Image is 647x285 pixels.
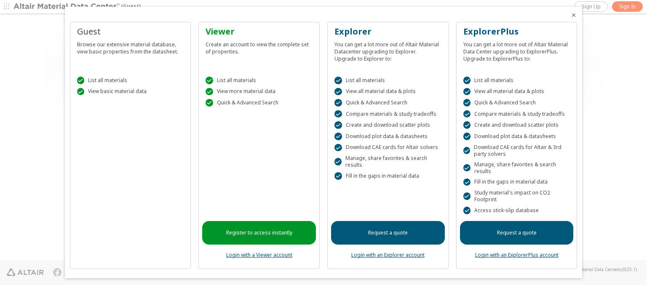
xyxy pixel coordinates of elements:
[77,88,85,96] div: 
[463,178,570,186] div: Fill in the gaps in material data
[206,88,313,96] div: View more material data
[460,221,574,245] a: Request a quote
[334,88,342,96] div: 
[334,172,342,180] div: 
[334,37,441,62] div: You can get a lot more out of Altair Material Datacenter upgrading to Explorer. Upgrade to Explor...
[206,26,313,37] div: Viewer
[463,88,471,96] div: 
[334,144,342,152] div: 
[463,110,471,118] div: 
[463,161,570,175] div: Manage, share favorites & search results
[334,99,342,107] div: 
[77,77,184,84] div: List all materials
[334,88,441,96] div: View all material data & plots
[334,77,342,84] div: 
[463,110,570,118] div: Compare materials & study tradeoffs
[463,207,570,214] div: Access stick-slip database
[206,37,313,55] div: Create an account to view the complete set of properties.
[334,77,441,84] div: List all materials
[334,172,441,180] div: Fill in the gaps in material data
[463,164,471,172] div: 
[463,88,570,96] div: View all material data & plots
[226,251,292,258] a: Login with a Viewer account
[463,133,471,140] div: 
[334,99,441,107] div: Quick & Advanced Search
[463,99,471,107] div: 
[334,121,342,129] div: 
[463,133,570,140] div: Download plot data & datasheets
[334,158,342,165] div: 
[463,207,471,214] div: 
[77,88,184,96] div: View basic material data
[77,26,184,37] div: Guest
[463,144,570,157] div: Download CAE cards for Altair & 3rd party solvers
[206,77,313,84] div: List all materials
[77,77,85,84] div: 
[570,12,577,19] button: Close
[351,251,425,258] a: Login with an Explorer account
[475,251,559,258] a: Login with an ExplorerPlus account
[331,221,445,245] a: Request a quote
[334,110,342,118] div: 
[463,99,570,107] div: Quick & Advanced Search
[463,147,470,154] div: 
[463,121,570,129] div: Create and download scatter plots
[77,37,184,55] div: Browse our extensive material database, view basic properties from the datasheet.
[463,178,471,186] div: 
[206,77,213,84] div: 
[334,26,441,37] div: Explorer
[463,121,471,129] div: 
[463,37,570,62] div: You can get a lot more out of Altair Material Data Center upgrading to ExplorerPlus. Upgrade to E...
[463,26,570,37] div: ExplorerPlus
[334,121,441,129] div: Create and download scatter plots
[202,221,316,245] a: Register to access instantly
[334,144,441,152] div: Download CAE cards for Altair solvers
[463,189,570,203] div: Study material's impact on CO2 Footprint
[206,99,313,107] div: Quick & Advanced Search
[463,77,471,84] div: 
[334,133,441,140] div: Download plot data & datasheets
[334,133,342,140] div: 
[334,155,441,168] div: Manage, share favorites & search results
[463,77,570,84] div: List all materials
[334,110,441,118] div: Compare materials & study tradeoffs
[463,192,471,200] div: 
[206,99,213,107] div: 
[206,88,213,96] div: 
